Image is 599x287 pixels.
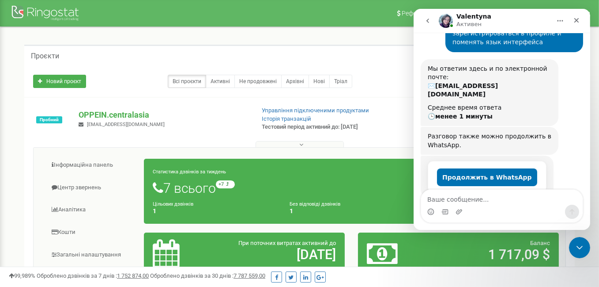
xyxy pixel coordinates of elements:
[37,272,149,279] span: Оброблено дзвінків за 7 днів :
[33,75,86,88] a: Новий проєкт
[329,75,352,88] a: Тріал
[40,222,144,243] a: Кошти
[238,240,336,246] span: При поточних витратах активний до
[569,237,590,258] iframe: Intercom live chat
[290,208,413,214] h4: 1
[40,199,144,221] a: Аналiтика
[40,154,144,176] a: Інформаційна панель
[40,177,144,199] a: Центр звернень
[36,116,62,123] span: Пробний
[432,247,550,262] h2: 1 717,09 $
[234,272,265,279] u: 7 787 559,00
[414,9,590,230] iframe: Intercom live chat
[9,272,35,279] span: 99,989%
[168,75,206,88] a: Всі проєкти
[31,52,59,60] h5: Проєкти
[402,10,467,17] span: Реферальна програма
[216,180,235,188] small: +7
[218,247,336,262] h2: [DATE]
[309,75,330,88] a: Нові
[87,122,165,127] span: [EMAIL_ADDRESS][DOMAIN_NAME]
[281,75,309,88] a: Архівні
[153,201,193,207] small: Цільових дзвінків
[153,180,550,195] h1: 7 всього
[262,115,311,122] a: Історія транзакцій
[153,169,226,175] small: Статистика дзвінків за тиждень
[153,208,276,214] h4: 1
[206,75,235,88] a: Активні
[530,240,550,246] span: Баланс
[234,75,282,88] a: Не продовжені
[117,272,149,279] u: 1 752 874,00
[290,201,340,207] small: Без відповіді дзвінків
[40,244,144,266] a: Загальні налаштування
[150,272,265,279] span: Оброблено дзвінків за 30 днів :
[79,109,247,121] p: OPPEIN.centralasia
[262,107,369,114] a: Управління підключеними продуктами
[262,123,385,131] p: Тестовий період активний до: [DATE]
